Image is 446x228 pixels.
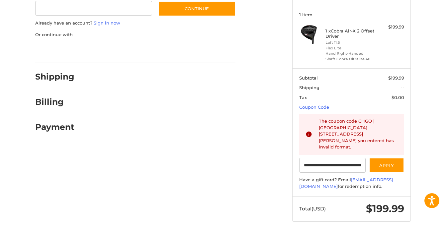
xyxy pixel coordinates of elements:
div: The coupon code CHGO | [GEOGRAPHIC_DATA] [STREET_ADDRESS][PERSON_NAME] you entered has invalid fo... [319,118,398,150]
iframe: PayPal-paypal [33,44,83,56]
h2: Payment [35,122,74,132]
li: Loft 11.5 [325,40,376,45]
p: Or continue with [35,31,235,38]
li: Shaft Cobra Ultralite 40 [325,56,376,62]
button: Continue [158,1,235,16]
span: Total (USD) [299,205,326,212]
span: Tax [299,95,307,100]
h2: Shipping [35,72,74,82]
span: -- [401,85,404,90]
span: Shipping [299,85,319,90]
span: Subtotal [299,75,318,81]
button: Apply [369,158,404,173]
span: $0.00 [392,95,404,100]
h2: Billing [35,97,74,107]
a: Coupon Code [299,104,329,110]
a: [EMAIL_ADDRESS][DOMAIN_NAME] [299,177,393,189]
h4: 1 x Cobra Air-X 2 Offset Driver [325,28,376,39]
h3: 1 Item [299,12,404,17]
div: $199.99 [378,24,404,30]
span: $199.99 [366,202,404,215]
iframe: PayPal-venmo [146,44,196,56]
li: Flex Lite [325,45,376,51]
div: Have a gift card? Email for redemption info. [299,177,404,190]
li: Hand Right-Handed [325,51,376,56]
p: Already have an account? [35,20,235,27]
iframe: PayPal-paylater [89,44,139,56]
span: $199.99 [388,75,404,81]
input: Gift Certificate or Coupon Code [299,158,366,173]
a: Sign in now [94,20,120,26]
